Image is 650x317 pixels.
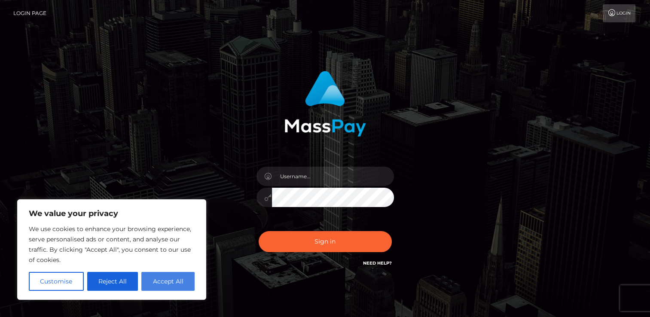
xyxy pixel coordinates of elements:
[29,272,84,291] button: Customise
[141,272,195,291] button: Accept All
[284,71,366,137] img: MassPay Login
[29,224,195,265] p: We use cookies to enhance your browsing experience, serve personalised ads or content, and analys...
[13,4,46,22] a: Login Page
[272,167,394,186] input: Username...
[603,4,635,22] a: Login
[17,199,206,300] div: We value your privacy
[87,272,138,291] button: Reject All
[363,260,392,266] a: Need Help?
[29,208,195,219] p: We value your privacy
[259,231,392,252] button: Sign in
